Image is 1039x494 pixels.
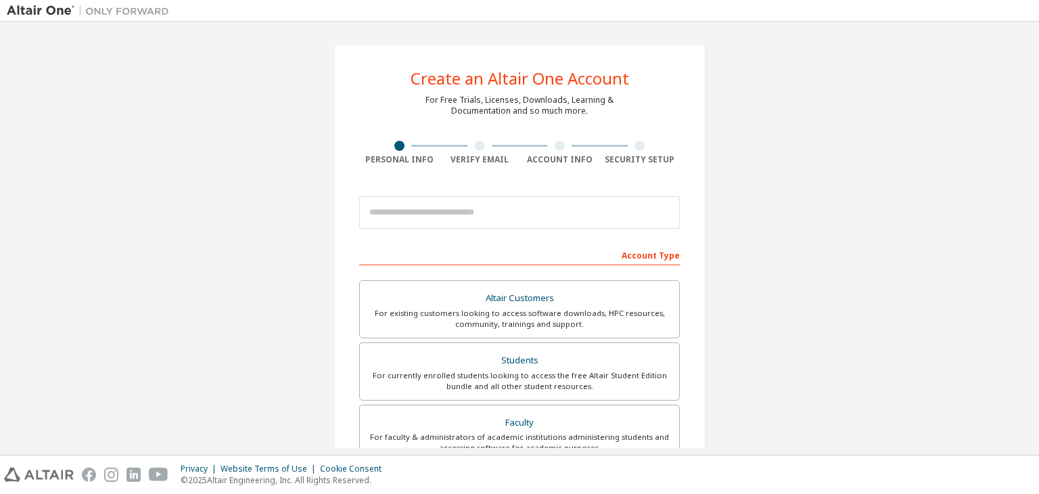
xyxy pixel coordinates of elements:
div: Personal Info [359,154,440,165]
div: Website Terms of Use [221,464,320,474]
img: linkedin.svg [126,468,141,482]
img: altair_logo.svg [4,468,74,482]
div: For currently enrolled students looking to access the free Altair Student Edition bundle and all ... [368,370,671,392]
img: youtube.svg [149,468,168,482]
div: Account Type [359,244,680,265]
div: Account Info [519,154,600,165]
img: facebook.svg [82,468,96,482]
div: Students [368,351,671,370]
div: Cookie Consent [320,464,390,474]
div: Altair Customers [368,289,671,308]
div: Privacy [181,464,221,474]
div: Verify Email [440,154,520,165]
div: For existing customers looking to access software downloads, HPC resources, community, trainings ... [368,308,671,330]
p: © 2025 Altair Engineering, Inc. All Rights Reserved. [181,474,390,486]
img: instagram.svg [104,468,118,482]
div: For faculty & administrators of academic institutions administering students and accessing softwa... [368,432,671,453]
div: Create an Altair One Account [411,70,629,87]
img: Altair One [7,4,176,18]
div: Faculty [368,413,671,432]
div: For Free Trials, Licenses, Downloads, Learning & Documentation and so much more. [425,95,614,116]
div: Security Setup [600,154,680,165]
